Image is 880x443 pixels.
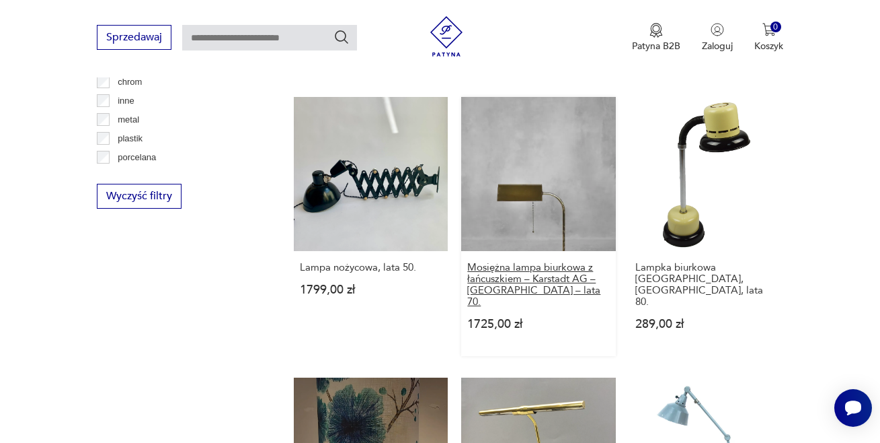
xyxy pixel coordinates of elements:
div: 0 [770,22,782,33]
p: 1799,00 zł [300,284,442,296]
a: Lampka biurkowa Narva, Niemcy, lata 80.Lampka biurkowa [GEOGRAPHIC_DATA], [GEOGRAPHIC_DATA], lata... [629,97,783,356]
a: Mosiężna lampa biurkowa z łańcuszkiem – Karstadt AG – Niemcy – lata 70.Mosiężna lampa biurkowa z ... [461,97,615,356]
img: Ikona koszyka [762,23,776,36]
img: Patyna - sklep z meblami i dekoracjami vintage [426,16,467,57]
a: Sprzedawaj [97,34,171,43]
p: plastik [118,131,143,146]
h3: Mosiężna lampa biurkowa z łańcuszkiem – Karstadt AG – [GEOGRAPHIC_DATA] – lata 70. [467,262,609,308]
p: Patyna B2B [632,40,680,53]
p: Koszyk [754,40,783,53]
a: Lampa nożycowa, lata 50.Lampa nożycowa, lata 50.1799,00 zł [294,97,448,356]
img: Ikona medalu [649,23,663,38]
p: Zaloguj [702,40,733,53]
p: porcelit [118,169,146,184]
button: Sprzedawaj [97,25,171,50]
p: 289,00 zł [635,318,777,330]
button: Zaloguj [702,23,733,53]
button: Szukaj [333,29,350,45]
a: Ikona medaluPatyna B2B [632,23,680,53]
h3: Lampa nożycowa, lata 50. [300,262,442,273]
iframe: Smartsupp widget button [834,389,872,427]
p: 1725,00 zł [467,318,609,330]
p: chrom [118,75,142,90]
button: Wyczyść filtry [97,184,182,209]
p: porcelana [118,150,156,165]
h3: Lampka biurkowa [GEOGRAPHIC_DATA], [GEOGRAPHIC_DATA], lata 80. [635,262,777,308]
button: 0Koszyk [754,23,783,53]
p: inne [118,94,134,108]
img: Ikonka użytkownika [711,23,724,36]
p: metal [118,112,139,127]
button: Patyna B2B [632,23,680,53]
